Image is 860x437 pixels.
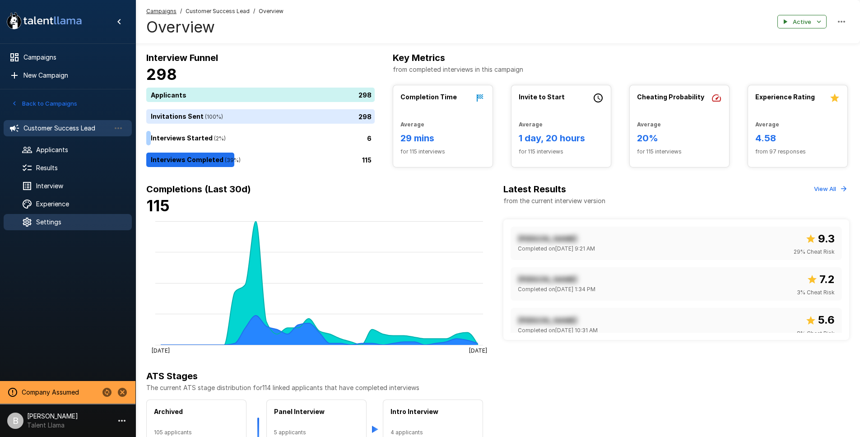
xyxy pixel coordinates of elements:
span: 3 % Cheat Risk [797,288,835,297]
b: Experience Rating [755,93,815,101]
b: Completion Time [400,93,457,101]
span: / [253,7,255,16]
h6: 29 mins [400,131,485,145]
p: The current ATS stage distribution for 114 linked applicants that have completed interviews [146,383,849,392]
b: 298 [146,65,177,84]
b: 115 [146,196,170,215]
span: Overall score out of 10 [805,311,835,329]
b: Interview Funnel [146,52,218,63]
u: Campaigns [146,8,177,14]
span: 5 applicants [274,428,359,437]
h6: 20% [637,131,722,145]
h6: 1 day, 20 hours [519,131,604,145]
b: Archived [154,408,183,415]
b: 7.2 [819,273,835,286]
span: Customer Success Lead [186,7,250,16]
button: View All [812,182,849,196]
span: Overall score out of 10 [807,271,835,288]
span: Overall score out of 10 [805,230,835,247]
span: 4 applicants [390,428,475,437]
b: Panel Interview [274,408,325,415]
tspan: [DATE] [152,347,170,353]
b: Average [519,121,543,128]
b: Key Metrics [393,52,445,63]
tspan: [DATE] [469,347,487,353]
span: 105 applicants [154,428,239,437]
p: [PERSON_NAME] [518,233,577,244]
b: Invite to Start [519,93,565,101]
b: Average [400,121,424,128]
b: ATS Stages [146,371,198,381]
b: Latest Results [503,184,566,195]
b: Cheating Probability [637,93,704,101]
p: from completed interviews in this campaign [393,65,849,74]
p: 115 [362,155,372,165]
p: 298 [358,112,372,121]
span: Overview [259,7,284,16]
span: for 115 interviews [519,147,604,156]
p: 298 [358,90,372,100]
b: Average [637,121,661,128]
p: 6 [367,134,372,143]
span: Completed on [DATE] 10:31 AM [518,326,598,335]
p: [PERSON_NAME] [518,274,577,285]
span: for 115 interviews [637,147,722,156]
p: [PERSON_NAME] [518,315,577,326]
p: from the current interview version [503,196,605,205]
b: Intro Interview [390,408,438,415]
span: / [180,7,182,16]
span: 8 % Cheat Risk [797,329,835,338]
span: from 97 responses [755,147,840,156]
b: Average [755,121,779,128]
b: Completions (Last 30d) [146,184,251,195]
button: Active [777,15,827,29]
span: Completed on [DATE] 9:21 AM [518,244,595,253]
span: Completed on [DATE] 1:34 PM [518,285,595,294]
b: 9.3 [818,232,835,245]
b: 5.6 [818,313,835,326]
h6: 4.58 [755,131,840,145]
span: 29 % Cheat Risk [794,247,835,256]
span: for 115 interviews [400,147,485,156]
h4: Overview [146,18,284,37]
